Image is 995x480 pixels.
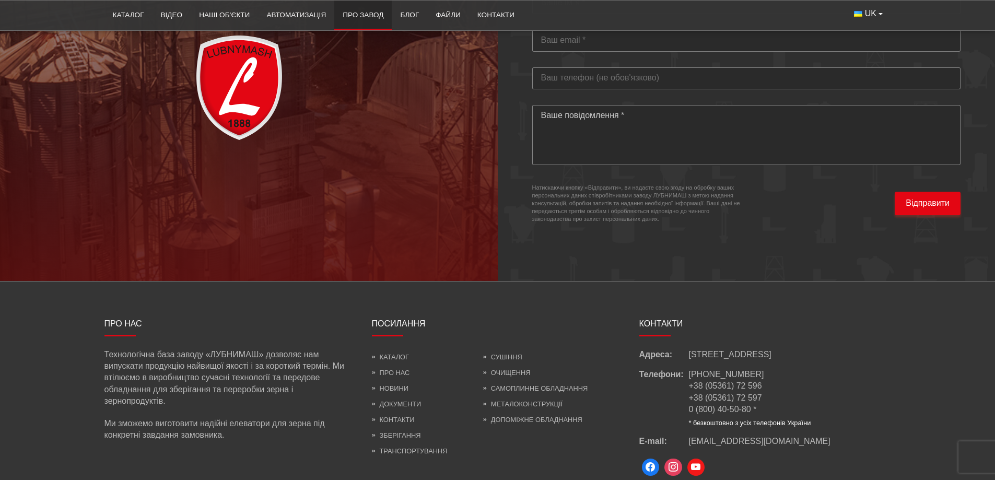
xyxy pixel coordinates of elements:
[639,349,689,360] span: Адреса:
[689,370,764,379] a: [PHONE_NUMBER]
[334,4,392,27] a: Про завод
[483,384,588,392] a: Самоплинне обладнання
[689,437,830,446] span: [EMAIL_ADDRESS][DOMAIN_NAME]
[372,384,408,392] a: Новини
[854,11,862,17] img: Українська
[372,353,409,361] a: Каталог
[662,456,685,479] a: Instagram
[483,416,582,424] a: Допоміжне обладнання
[639,436,689,447] span: E-mail:
[104,349,356,407] p: Технологічна база заводу «ЛУБНИМАШ» дозволяє нам випускати продукцію найвищої якості і за коротки...
[372,369,410,377] a: Про нас
[689,349,771,360] span: [STREET_ADDRESS]
[689,381,762,390] a: +38 (05361) 72 596
[104,418,356,441] p: Ми зможемо виготовити надійні елеватори для зерна під конкретні завдання замовника.
[372,319,426,328] span: Посилання
[372,431,421,439] a: Зберігання
[104,4,153,27] a: Каталог
[689,405,757,414] a: 0 (800) 40-50-80 *
[895,192,961,215] button: Відправити
[865,8,876,19] span: UK
[689,393,762,402] a: +38 (05361) 72 597
[906,197,950,209] span: Відправити
[689,436,830,447] a: [EMAIL_ADDRESS][DOMAIN_NAME]
[483,400,563,408] a: Металоконструкції
[191,4,258,27] a: Наші об’єкти
[846,4,891,24] button: UK
[392,4,427,27] a: Блог
[483,369,531,377] a: Очищення
[153,4,191,27] a: Відео
[427,4,469,27] a: Файли
[639,369,689,427] span: Телефони:
[639,456,662,479] a: Facebook
[104,319,142,328] span: Про нас
[372,416,415,424] a: Контакти
[532,184,741,223] small: Натискаючи кнопку «Відправити», ви надаєте свою згоду на обробку ваших персональних даних співроб...
[483,353,522,361] a: Сушіння
[372,400,422,408] a: Документи
[689,418,811,428] li: * безкоштовно з усіх телефонів України
[372,447,448,455] a: Транспортування
[469,4,523,27] a: Контакти
[258,4,334,27] a: Автоматизація
[639,319,683,328] span: Контакти
[685,456,708,479] a: Youtube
